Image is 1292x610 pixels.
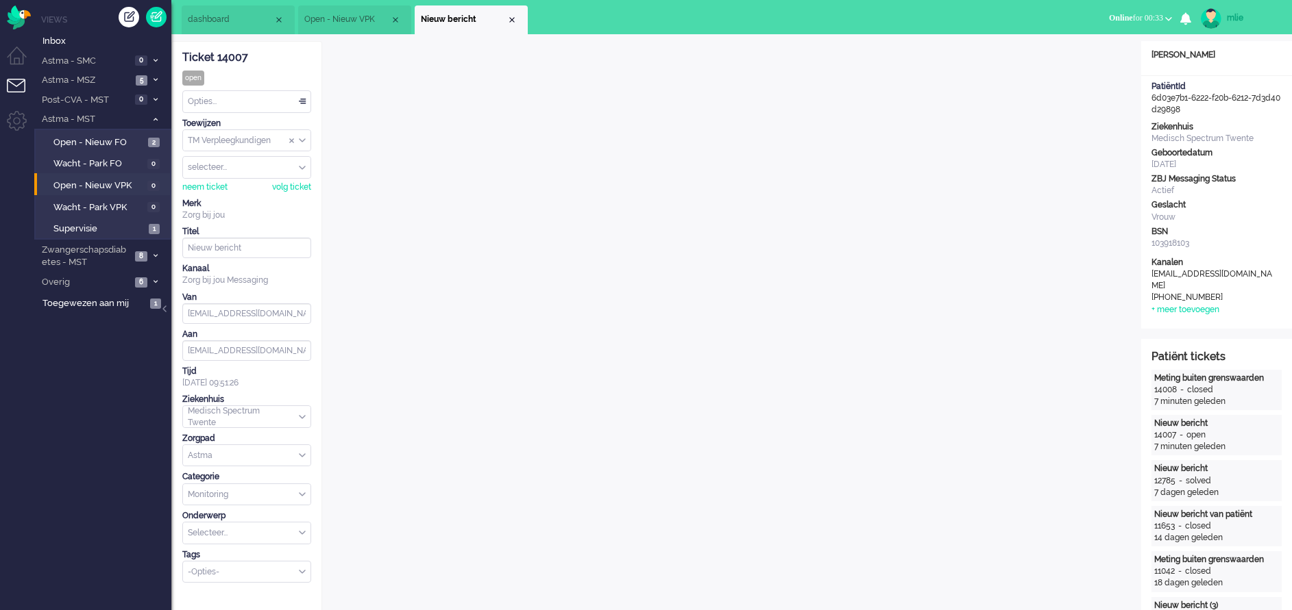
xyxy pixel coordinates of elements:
li: View [298,5,411,34]
div: 7 dagen geleden [1154,487,1279,498]
div: 7 minuten geleden [1154,396,1279,407]
div: Zorgpad [182,433,311,444]
span: 2 [148,138,160,148]
li: Dashboard [182,5,295,34]
a: Omnidesk [7,9,31,19]
span: Toegewezen aan mij [42,297,146,310]
div: 6d03e7b1-6222-f20b-6212-7d3d40d29898 [1141,81,1292,116]
span: 1 [149,224,160,234]
li: Onlinefor 00:33 [1101,4,1180,34]
div: Assign Group [182,129,311,152]
li: Views [41,14,171,25]
div: Ziekenhuis [1151,121,1282,133]
div: [DATE] [1151,159,1282,170]
span: Supervisie [53,223,145,236]
div: 14 dagen geleden [1154,532,1279,544]
div: Kanaal [182,263,311,275]
div: Onderwerp [182,510,311,522]
div: 7 minuten geleden [1154,441,1279,453]
span: for 00:33 [1109,13,1163,23]
div: Close tab [507,14,517,25]
div: 11042 [1154,565,1175,577]
div: - [1177,384,1187,396]
span: Wacht - Park VPK [53,201,144,214]
span: Zwangerschapsdiabetes - MST [40,244,131,269]
div: open [182,71,204,86]
div: neem ticket [182,181,228,193]
div: [PERSON_NAME] [1141,49,1292,61]
div: Zorg bij jou [182,209,311,221]
div: [DATE] 09:51:26 [182,366,311,389]
span: Inbox [42,35,171,48]
span: Astma - MST [40,113,146,126]
div: Zorg bij jou Messaging [182,275,311,286]
div: Geboortedatum [1151,147,1282,159]
div: Creëer ticket [119,7,139,27]
span: Online [1109,13,1133,23]
span: Nieuw bericht [421,14,507,25]
span: 6 [135,277,147,288]
div: closed [1185,565,1211,577]
div: - [1175,475,1186,487]
span: 5 [136,75,147,86]
a: Open - Nieuw FO 2 [40,134,170,149]
div: Patiënt tickets [1151,349,1282,365]
div: Toewijzen [182,118,311,129]
div: Merk [182,198,311,209]
div: Close tab [273,14,284,25]
div: [PHONE_NUMBER] [1151,292,1275,303]
div: solved [1186,475,1211,487]
span: Overig [40,276,131,289]
div: 14008 [1154,384,1177,396]
div: Ticket 14007 [182,50,311,66]
span: Open - Nieuw VPK [304,14,390,25]
li: Admin menu [7,111,38,142]
div: Nieuw bericht [1154,418,1279,429]
span: Open - Nieuw FO [53,136,145,149]
div: Ziekenhuis [182,394,311,405]
div: Select Tags [182,561,311,583]
div: BSN [1151,226,1282,238]
div: closed [1187,384,1213,396]
span: 0 [135,94,147,105]
div: ZBJ Messaging Status [1151,173,1282,185]
div: Close tab [390,14,401,25]
span: Astma - SMC [40,55,131,68]
div: Tags [182,549,311,561]
div: - [1175,520,1185,532]
span: dashboard [188,14,273,25]
div: [EMAIL_ADDRESS][DOMAIN_NAME] [1151,268,1275,292]
a: Quick Ticket [146,7,167,27]
div: PatiëntId [1151,81,1282,92]
span: 0 [147,181,160,191]
span: Wacht - Park FO [53,157,144,170]
div: Actief [1151,185,1282,196]
div: 12785 [1154,475,1175,487]
div: Kanalen [1151,257,1282,268]
button: Onlinefor 00:33 [1101,8,1180,28]
div: - [1175,565,1185,577]
span: Open - Nieuw VPK [53,179,144,192]
div: open [1186,429,1206,441]
div: Medisch Spectrum Twente [1151,133,1282,144]
div: Nieuw bericht [1154,463,1279,474]
span: 1 [150,298,161,309]
div: Categorie [182,471,311,483]
a: Toegewezen aan mij 1 [40,295,171,310]
li: Dashboard menu [7,47,38,77]
div: Nieuw bericht van patiënt [1154,509,1279,520]
div: Geslacht [1151,199,1282,211]
span: 0 [147,159,160,169]
span: 8 [135,251,147,262]
div: closed [1185,520,1211,532]
div: volg ticket [272,181,311,193]
div: Tijd [182,366,311,377]
div: 103918103 [1151,238,1282,249]
div: + meer toevoegen [1151,304,1219,316]
span: Post-CVA - MST [40,94,131,107]
div: mlie [1227,11,1278,25]
img: flow_omnibird.svg [7,5,31,29]
div: 18 dagen geleden [1154,577,1279,589]
div: Titel [182,226,311,238]
img: avatar [1201,8,1221,29]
